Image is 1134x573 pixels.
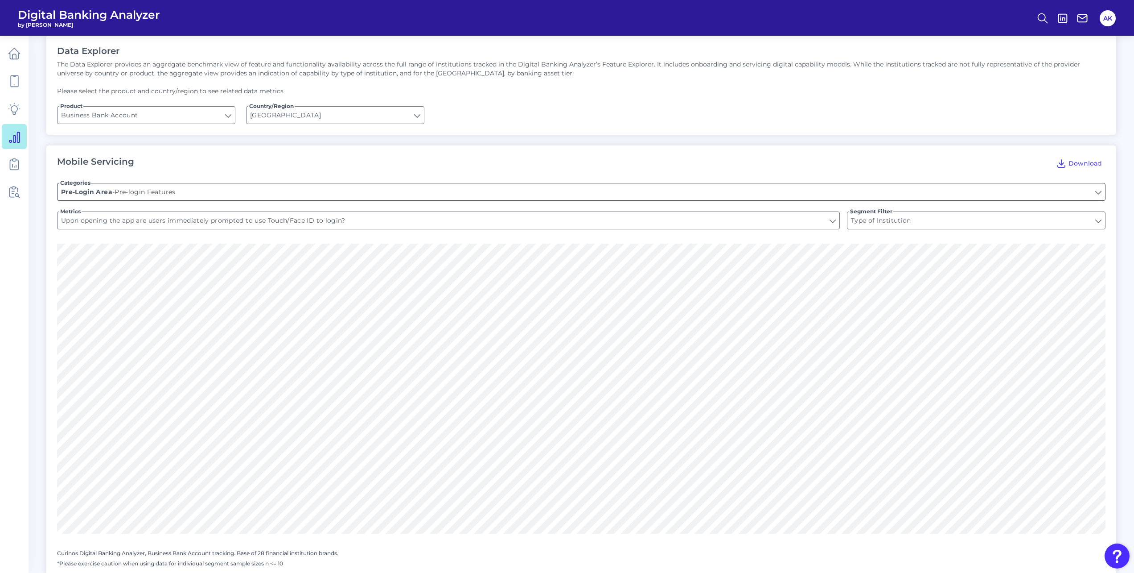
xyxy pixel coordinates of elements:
span: by [PERSON_NAME] [18,21,160,28]
p: The Data Explorer provides an aggregate benchmark view of feature and functionality availability ... [57,60,1105,78]
span: Digital Banking Analyzer [18,8,160,21]
button: Open Resource Center [1105,544,1130,569]
button: AK [1100,10,1116,26]
p: Please select the product and country/region to see related data metrics [57,87,1105,95]
button: Download [1052,156,1105,170]
span: Download [1068,159,1102,167]
span: Product [59,103,83,110]
h2: Mobile Servicing [57,156,134,170]
h2: Data Explorer [57,46,1105,56]
span: Categories [59,179,91,187]
p: Curinos Digital Banking Analyzer, Business Bank Account tracking. Base of 28 financial institutio... [57,550,1105,556]
span: Metrics [59,208,82,215]
p: *Please exercise caution when using data for individual segment sample sizes n <= 10 [57,560,1105,567]
span: Country/Region [248,103,295,110]
span: Segment Filter [849,208,893,215]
